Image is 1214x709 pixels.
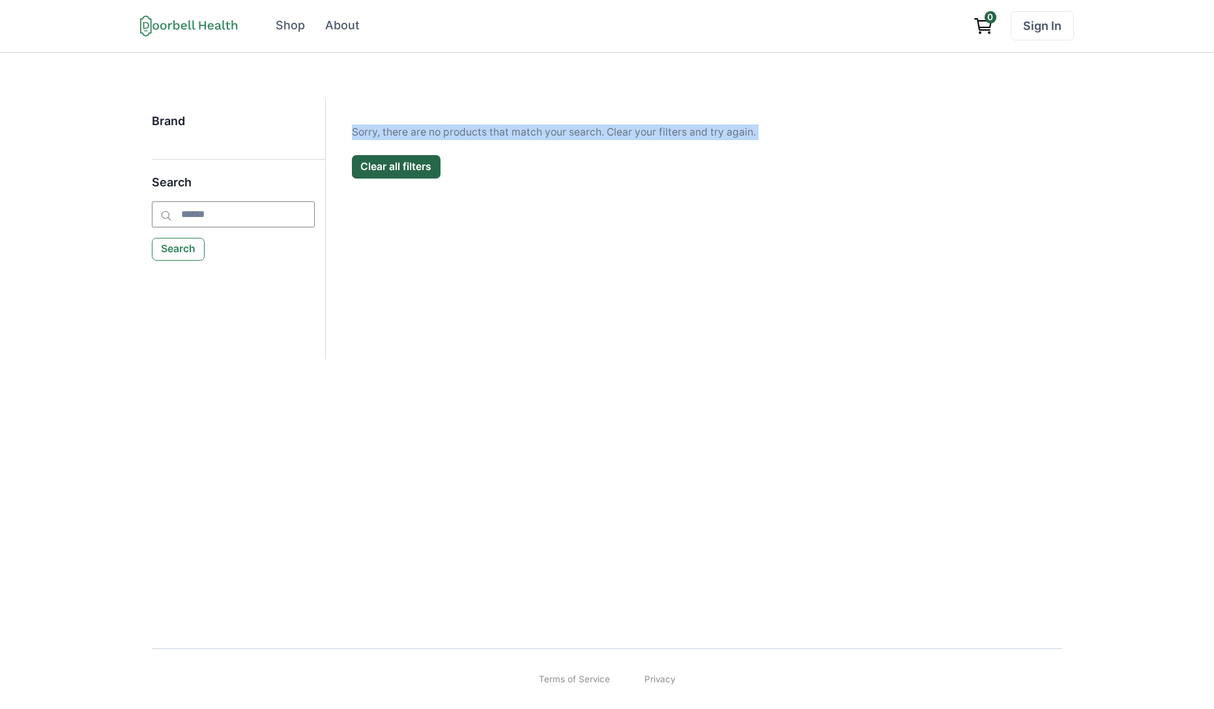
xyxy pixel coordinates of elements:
[152,175,315,201] h5: Search
[352,124,1036,140] p: Sorry, there are no products that match your search. Clear your filters and try again.
[644,673,675,686] a: Privacy
[152,114,315,140] h5: Brand
[267,11,314,40] a: Shop
[1011,11,1074,40] a: Sign In
[352,155,441,179] button: Clear all filters
[539,673,610,686] a: Terms of Service
[967,11,1000,40] a: View cart
[317,11,369,40] a: About
[325,17,360,35] div: About
[276,17,305,35] div: Shop
[985,11,996,23] span: 0
[152,238,205,261] button: Search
